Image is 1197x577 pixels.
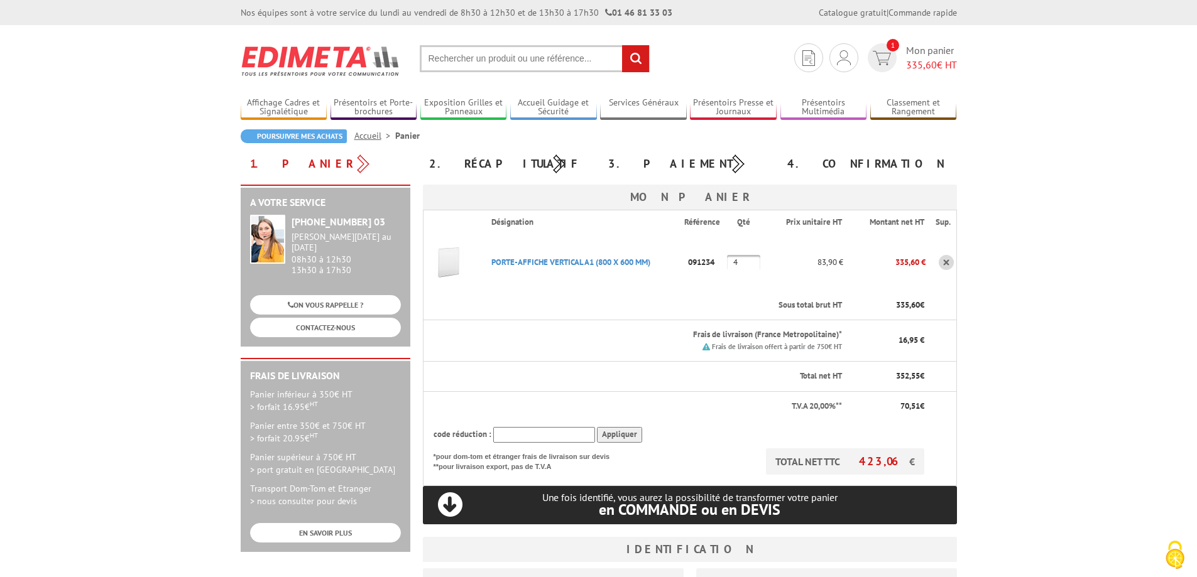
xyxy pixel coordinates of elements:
a: Commande rapide [888,7,957,18]
input: Rechercher un produit ou une référence... [420,45,650,72]
p: Panier supérieur à 750€ HT [250,451,401,476]
p: 335,60 € [843,251,926,273]
sup: HT [310,399,318,408]
span: en COMMANDE ou en DEVIS [599,500,780,519]
a: Accueil Guidage et Sécurité [510,97,597,118]
p: TOTAL NET TTC € [766,448,924,475]
span: € HT [906,58,957,72]
li: Panier [395,129,420,142]
strong: 01 46 81 33 03 [605,7,672,18]
p: 83,90 € [765,251,843,273]
p: Transport Dom-Tom et Etranger [250,482,401,507]
p: Une fois identifié, vous aurez la possibilité de transformer votre panier [423,492,957,517]
span: 335,60 [896,299,920,310]
p: T.V.A 20,00%** [434,401,843,413]
h3: Identification [423,537,957,562]
a: Classement et Rangement [870,97,957,118]
p: € [853,370,924,382]
div: 4. Confirmation [778,153,957,175]
span: > port gratuit en [GEOGRAPHIC_DATA] [250,464,395,475]
h3: Mon panier [423,185,957,210]
a: EN SAVOIR PLUS [250,523,401,542]
img: Cookies (fenêtre modale) [1159,539,1191,571]
h2: Frais de Livraison [250,370,401,382]
a: devis rapide 1 Mon panier 335,60€ HT [865,43,957,72]
img: picto.png [702,343,710,350]
th: Sous total brut HT [481,291,843,320]
p: Panier entre 350€ et 750€ HT [250,419,401,445]
div: 1. Panier [241,153,420,175]
button: Cookies (fenêtre modale) [1153,534,1197,577]
p: Référence [684,217,726,229]
a: Services Généraux [600,97,687,118]
span: > forfait 20.95€ [250,433,318,444]
sup: HT [310,431,318,439]
span: 70,51 [900,401,920,411]
p: Prix unitaire HT [775,217,842,229]
a: Catalogue gratuit [819,7,887,18]
a: CONTACTEZ-NOUS [250,318,401,337]
img: devis rapide [837,50,851,65]
th: Désignation [481,210,684,234]
a: Présentoirs Presse et Journaux [690,97,777,118]
p: Total net HT [434,370,843,382]
div: 3. Paiement [599,153,778,175]
span: 1 [887,39,899,51]
p: Panier inférieur à 350€ HT [250,388,401,413]
div: 08h30 à 12h30 13h30 à 17h30 [292,232,401,275]
span: 423,06 [859,454,909,468]
input: rechercher [622,45,649,72]
span: 352,55 [896,370,920,381]
a: Présentoirs et Porte-brochures [331,97,417,118]
small: Frais de livraison offert à partir de 750€ HT [712,342,842,351]
a: Poursuivre mes achats [241,129,347,143]
div: | [819,6,957,19]
th: Qté [727,210,765,234]
p: € [853,299,924,311]
span: Mon panier [906,43,957,72]
p: Montant net HT [853,217,924,229]
a: ON VOUS RAPPELLE ? [250,295,401,315]
img: devis rapide [873,51,891,65]
strong: [PHONE_NUMBER] 03 [292,215,385,228]
input: Appliquer [597,427,642,443]
a: Accueil [354,130,395,141]
th: Sup. [926,210,956,234]
a: PORTE-AFFICHE VERTICAL A1 (800 X 600 MM) [491,257,650,267]
a: Présentoirs Multimédia [780,97,867,118]
p: *pour dom-tom et étranger frais de livraison sur devis **pour livraison export, pas de T.V.A [434,448,622,472]
img: PORTE-AFFICHE VERTICAL A1 (800 X 600 MM) [424,237,474,288]
div: [PERSON_NAME][DATE] au [DATE] [292,232,401,253]
img: Edimeta [241,38,401,84]
span: 335,60 [906,58,937,71]
p: Frais de livraison (France Metropolitaine)* [491,329,842,341]
p: 091234 [684,251,727,273]
img: widget-service.jpg [250,215,285,264]
span: code réduction : [434,429,491,439]
span: > nous consulter pour devis [250,495,357,507]
span: > forfait 16.95€ [250,401,318,413]
img: devis rapide [802,50,815,66]
h2: A votre service [250,197,401,208]
span: 16,95 € [899,335,924,345]
div: 2. Récapitulatif [420,153,599,175]
a: Exposition Grilles et Panneaux [420,97,507,118]
div: Nos équipes sont à votre service du lundi au vendredi de 8h30 à 12h30 et de 13h30 à 17h30 [241,6,672,19]
p: € [853,401,924,413]
a: Affichage Cadres et Signalétique [241,97,327,118]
